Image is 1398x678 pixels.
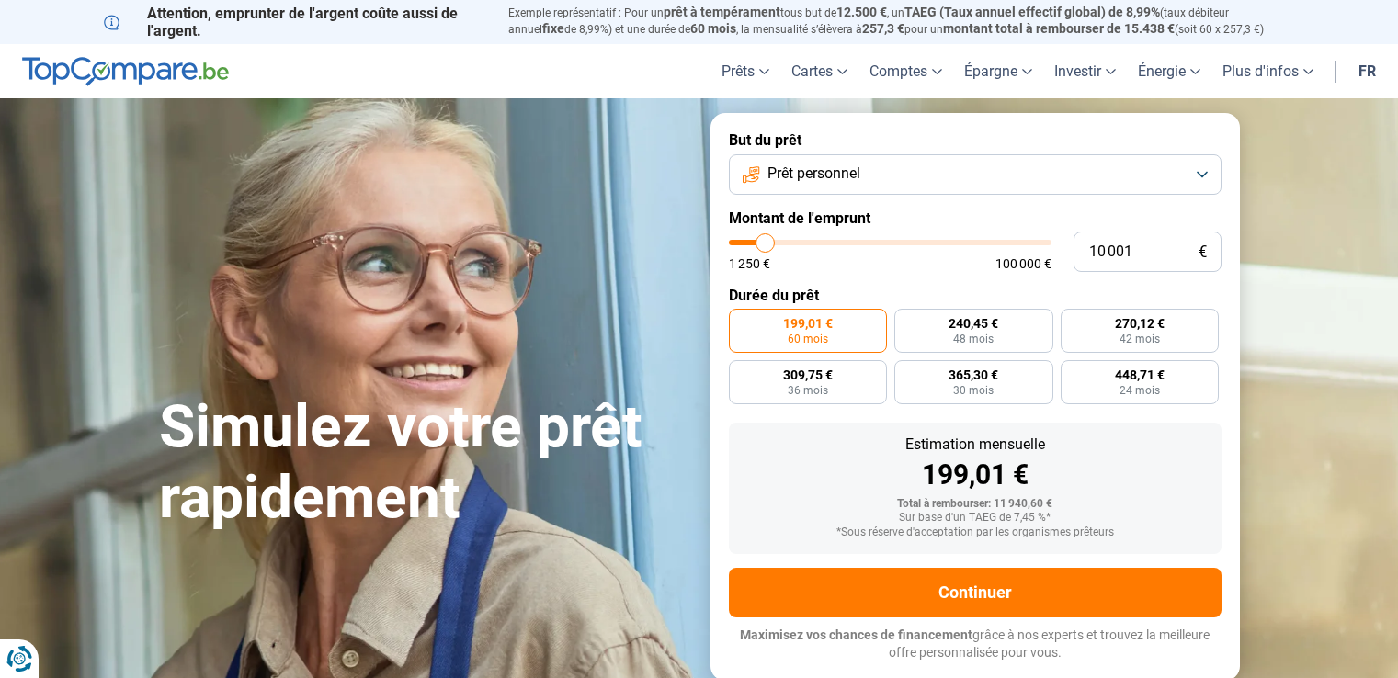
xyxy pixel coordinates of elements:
p: Attention, emprunter de l'argent coûte aussi de l'argent. [104,5,486,40]
span: 42 mois [1120,333,1160,345]
span: 448,71 € [1115,368,1165,381]
a: Épargne [953,44,1043,98]
label: Montant de l'emprunt [729,209,1222,227]
a: Cartes [780,44,858,98]
a: Investir [1043,44,1127,98]
span: 309,75 € [783,368,833,381]
span: 270,12 € [1115,317,1165,330]
span: 100 000 € [995,257,1051,270]
div: Estimation mensuelle [744,437,1207,452]
span: TAEG (Taux annuel effectif global) de 8,99% [904,5,1160,19]
span: 365,30 € [949,368,998,381]
span: € [1199,244,1207,260]
p: grâce à nos experts et trouvez la meilleure offre personnalisée pour vous. [729,627,1222,662]
div: *Sous réserve d'acceptation par les organismes prêteurs [744,526,1207,539]
a: Prêts [710,44,780,98]
span: Maximisez vos chances de financement [740,627,972,642]
a: Plus d'infos [1211,44,1324,98]
span: montant total à rembourser de 15.438 € [943,21,1175,36]
h1: Simulez votre prêt rapidement [159,392,688,534]
div: Total à rembourser: 11 940,60 € [744,498,1207,511]
label: But du prêt [729,131,1222,149]
a: Comptes [858,44,953,98]
img: TopCompare [22,57,229,86]
span: 240,45 € [949,317,998,330]
span: Prêt personnel [767,164,860,184]
span: 48 mois [953,333,994,345]
div: 199,01 € [744,461,1207,489]
span: 12.500 € [836,5,887,19]
span: 60 mois [690,21,736,36]
p: Exemple représentatif : Pour un tous but de , un (taux débiteur annuel de 8,99%) et une durée de ... [508,5,1295,38]
span: fixe [542,21,564,36]
span: 199,01 € [783,317,833,330]
span: 36 mois [788,385,828,396]
span: prêt à tempérament [664,5,780,19]
button: Continuer [729,568,1222,617]
span: 60 mois [788,333,828,345]
label: Durée du prêt [729,287,1222,304]
button: Prêt personnel [729,154,1222,195]
div: Sur base d'un TAEG de 7,45 %* [744,512,1207,525]
span: 30 mois [953,385,994,396]
span: 24 mois [1120,385,1160,396]
a: Énergie [1127,44,1211,98]
span: 257,3 € [862,21,904,36]
a: fr [1347,44,1387,98]
span: 1 250 € [729,257,770,270]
